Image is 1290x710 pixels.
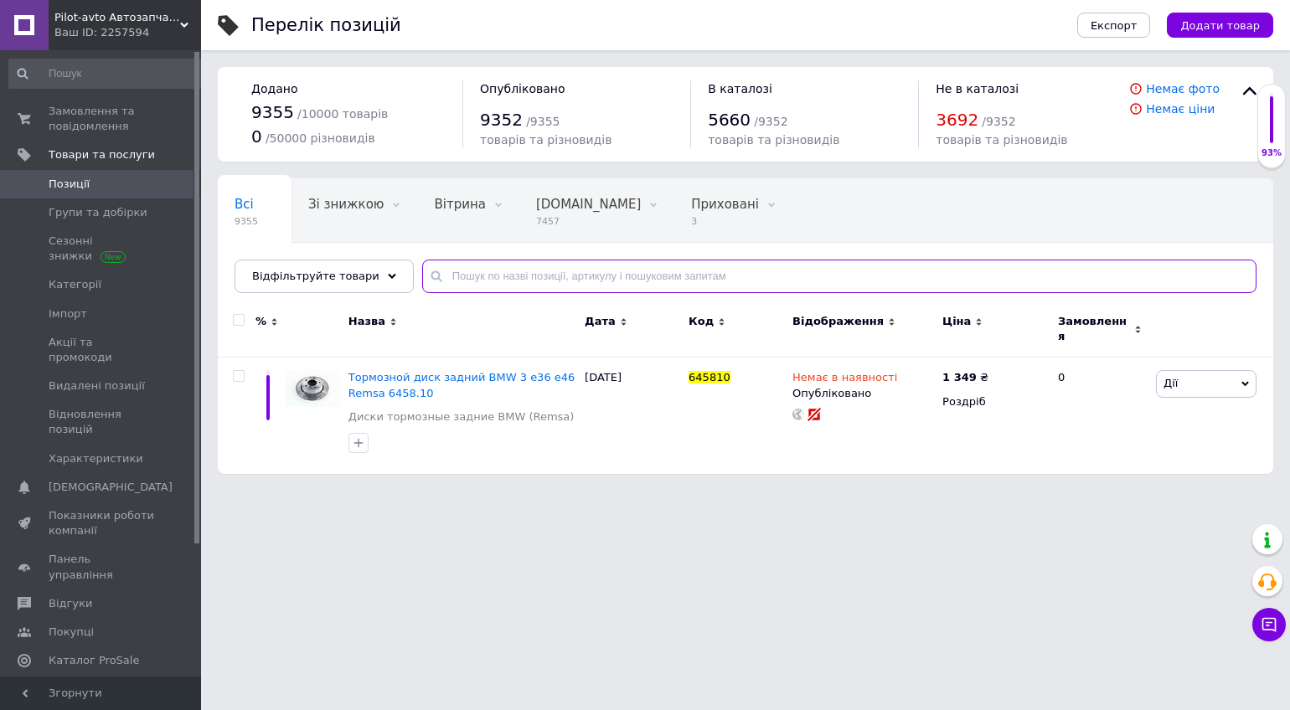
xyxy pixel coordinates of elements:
span: Дії [1164,377,1178,389]
div: 0 [1048,358,1152,474]
button: Чат з покупцем [1252,608,1286,641]
span: Відновлення позицій [49,407,155,437]
span: / 50000 різновидів [266,131,375,145]
span: Видалені позиції [49,378,145,394]
span: Замовлення та повідомлення [49,104,155,134]
span: 3 [691,215,759,228]
span: Опубліковані [235,260,322,275]
a: Немає ціни [1146,102,1215,116]
span: Панель управління [49,552,155,582]
span: Код [689,314,714,329]
span: Товари та послуги [49,147,155,162]
span: Замовлення [1058,314,1130,344]
span: Категорії [49,277,101,292]
span: Вітрина [434,197,485,212]
span: 5660 [708,110,751,130]
span: Позиції [49,177,90,192]
input: Пошук [8,59,206,89]
div: Роздріб [942,394,1044,409]
span: В каталозі [708,82,772,95]
span: Дата [585,314,616,329]
span: Показники роботи компанії [49,508,155,538]
img: Тормозной диск задний BMW 3 e36 e46 Remsa 6458.10 [285,370,340,406]
button: Додати товар [1167,13,1273,38]
span: 0 [251,126,262,147]
div: Ваш ID: 2257594 [54,25,201,40]
span: Додано [251,82,297,95]
div: Перелік позицій [251,17,401,34]
span: / 9355 [526,115,560,128]
span: Всі [235,197,254,212]
span: Групи та добірки [49,205,147,220]
b: 1 349 [942,371,977,383]
button: Експорт [1077,13,1151,38]
input: Пошук по назві позиції, артикулу і пошуковим запитам [422,260,1256,293]
span: Акції та промокоди [49,335,155,365]
a: Диски тормозные задние BMW (Remsa) [348,409,575,424]
span: Імпорт [49,306,87,322]
span: / 9352 [982,115,1015,128]
span: 9352 [480,110,523,130]
span: Покупці [49,625,94,640]
span: Відгуки [49,596,92,611]
div: ₴ [942,370,988,385]
div: [DATE] [580,358,684,474]
div: 93% [1258,147,1285,159]
span: 7457 [536,215,641,228]
span: Немає в наявності [792,371,897,388]
span: / 10000 товарів [297,107,388,121]
span: Pilot-avto Автозапчасти [54,10,180,25]
span: товарів та різновидів [708,133,839,147]
span: 9355 [251,102,294,122]
div: Опубліковано [792,386,934,401]
span: Опубліковано [480,82,565,95]
span: товарів та різновидів [480,133,611,147]
span: Каталог ProSale [49,653,139,668]
span: 9355 [235,215,258,228]
span: [DOMAIN_NAME] [536,197,641,212]
span: 645810 [689,371,730,383]
span: Зі знижкою [308,197,384,212]
span: Приховані [691,197,759,212]
span: [DEMOGRAPHIC_DATA] [49,480,173,495]
span: товарів та різновидів [936,133,1067,147]
span: Експорт [1091,19,1138,32]
span: Сезонні знижки [49,234,155,264]
span: 3692 [936,110,978,130]
span: Характеристики [49,451,143,466]
a: Немає фото [1146,82,1220,95]
span: % [255,314,266,329]
a: Тормозной диск задний BMW 3 e36 e46 Remsa 6458.10 [348,371,575,399]
span: Назва [348,314,385,329]
span: Відфільтруйте товари [252,270,379,282]
span: / 9352 [754,115,787,128]
span: Не в каталозі [936,82,1019,95]
span: Відображення [792,314,884,329]
span: Ціна [942,314,971,329]
span: Додати товар [1180,19,1260,32]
